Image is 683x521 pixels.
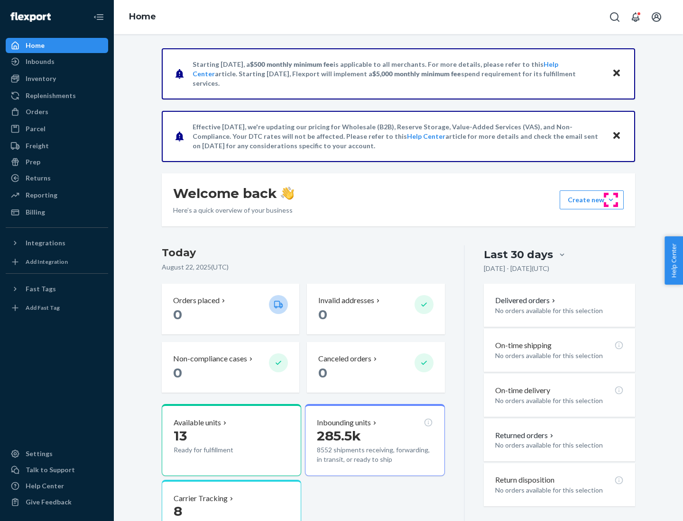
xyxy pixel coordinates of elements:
[6,38,108,53] a: Home
[6,281,108,296] button: Fast Tags
[174,428,187,444] span: 13
[26,124,46,134] div: Parcel
[317,417,371,428] p: Inbounding units
[26,497,72,507] div: Give Feedback
[626,8,645,27] button: Open notifications
[317,445,433,464] p: 8552 shipments receiving, forwarding, in transit, or ready to ship
[6,121,108,136] a: Parcel
[484,247,553,262] div: Last 30 days
[26,190,57,200] div: Reporting
[318,306,327,323] span: 0
[318,353,371,364] p: Canceled orders
[26,238,65,248] div: Integrations
[26,284,56,294] div: Fast Tags
[174,503,182,519] span: 8
[6,171,108,186] a: Returns
[173,295,220,306] p: Orders placed
[6,478,108,494] a: Help Center
[26,465,75,475] div: Talk to Support
[10,12,51,22] img: Flexport logo
[173,353,247,364] p: Non-compliance cases
[173,365,182,381] span: 0
[162,284,299,334] button: Orders placed 0
[174,445,261,455] p: Ready for fulfillment
[89,8,108,27] button: Close Navigation
[173,306,182,323] span: 0
[26,157,40,167] div: Prep
[495,351,624,360] p: No orders available for this selection
[174,417,221,428] p: Available units
[495,430,555,441] button: Returned orders
[26,481,64,491] div: Help Center
[26,304,60,312] div: Add Fast Tag
[317,428,361,444] span: 285.5k
[6,205,108,220] a: Billing
[193,60,603,88] p: Starting [DATE], a is applicable to all merchants. For more details, please refer to this article...
[26,449,53,458] div: Settings
[495,295,557,306] button: Delivered orders
[647,8,666,27] button: Open account menu
[173,185,294,202] h1: Welcome back
[6,88,108,103] a: Replenishments
[26,207,45,217] div: Billing
[162,245,445,260] h3: Today
[610,67,623,81] button: Close
[610,129,623,143] button: Close
[26,107,48,117] div: Orders
[26,91,76,100] div: Replenishments
[6,138,108,153] a: Freight
[495,306,624,315] p: No orders available for this selection
[26,141,49,151] div: Freight
[6,494,108,510] button: Give Feedback
[495,385,550,396] p: On-time delivery
[250,60,333,68] span: $500 monthly minimum fee
[281,187,294,200] img: hand-wave emoji
[162,262,445,272] p: August 22, 2025 ( UTC )
[665,236,683,285] button: Help Center
[26,74,56,83] div: Inventory
[484,264,549,273] p: [DATE] - [DATE] ( UTC )
[129,11,156,22] a: Home
[495,396,624,405] p: No orders available for this selection
[495,475,554,485] p: Return disposition
[6,188,108,203] a: Reporting
[6,300,108,315] a: Add Fast Tag
[193,122,603,151] p: Effective [DATE], we're updating our pricing for Wholesale (B2B), Reserve Storage, Value-Added Se...
[6,71,108,86] a: Inventory
[307,284,444,334] button: Invalid addresses 0
[162,404,301,476] button: Available units13Ready for fulfillment
[372,70,461,78] span: $5,000 monthly minimum fee
[174,493,228,504] p: Carrier Tracking
[307,342,444,393] button: Canceled orders 0
[6,462,108,477] a: Talk to Support
[6,104,108,119] a: Orders
[26,41,45,50] div: Home
[26,258,68,266] div: Add Integration
[318,295,374,306] p: Invalid addresses
[6,54,108,69] a: Inbounds
[121,3,164,31] ol: breadcrumbs
[407,132,445,140] a: Help Center
[495,340,552,351] p: On-time shipping
[162,342,299,393] button: Non-compliance cases 0
[6,446,108,461] a: Settings
[26,57,55,66] div: Inbounds
[305,404,444,476] button: Inbounding units285.5k8552 shipments receiving, forwarding, in transit, or ready to ship
[6,235,108,251] button: Integrations
[560,190,624,209] button: Create new
[495,485,624,495] p: No orders available for this selection
[495,440,624,450] p: No orders available for this selection
[6,154,108,170] a: Prep
[605,8,624,27] button: Open Search Box
[173,206,294,215] p: Here’s a quick overview of your business
[6,254,108,269] a: Add Integration
[318,365,327,381] span: 0
[26,173,51,183] div: Returns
